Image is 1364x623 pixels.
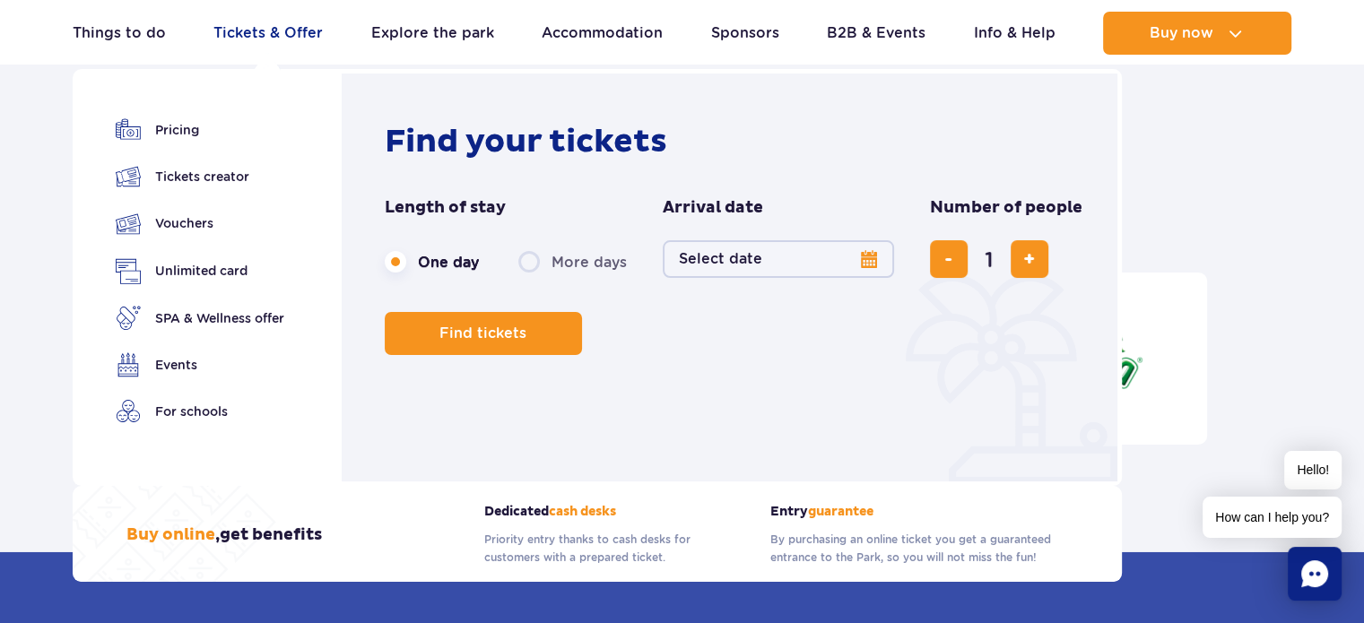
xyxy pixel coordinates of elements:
[968,238,1011,281] input: number of tickets
[73,12,166,55] a: Things to do
[1288,547,1342,601] div: Chat
[549,504,616,519] span: cash desks
[116,164,284,189] a: Tickets creator
[770,504,1068,519] strong: Entry
[711,12,779,55] a: Sponsors
[116,352,284,377] a: Events
[930,240,968,278] button: remove ticket
[542,12,663,55] a: Accommodation
[827,12,925,55] a: B2B & Events
[1284,451,1342,489] span: Hello!
[385,122,1083,161] h2: Find your tickets
[1203,497,1342,538] span: How can I help you?
[385,197,1083,355] form: Planning your visit to Park of Poland
[116,117,284,143] a: Pricing
[484,531,743,567] p: Priority entry thanks to cash desks for customers with a prepared ticket.
[974,12,1056,55] a: Info & Help
[126,524,322,546] h3: , get benefits
[518,243,627,281] label: More days
[116,211,284,237] a: Vouchers
[126,524,215,545] span: Buy online
[385,243,479,281] label: One day
[663,240,894,278] button: Select date
[930,197,1082,219] span: Number of people
[213,12,323,55] a: Tickets & Offer
[770,531,1068,567] p: By purchasing an online ticket you get a guaranteed entrance to the Park, so you will not miss th...
[484,504,743,519] strong: Dedicated
[439,325,526,342] span: Find tickets
[1150,25,1213,41] span: Buy now
[371,12,494,55] a: Explore the park
[1103,12,1291,55] button: Buy now
[385,312,582,355] button: Find tickets
[385,197,506,219] span: Length of stay
[1011,240,1048,278] button: add ticket
[808,504,873,519] span: guarantee
[116,258,284,284] a: Unlimited card
[116,306,284,331] a: SPA & Wellness offer
[663,197,763,219] span: Arrival date
[116,399,284,424] a: For schools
